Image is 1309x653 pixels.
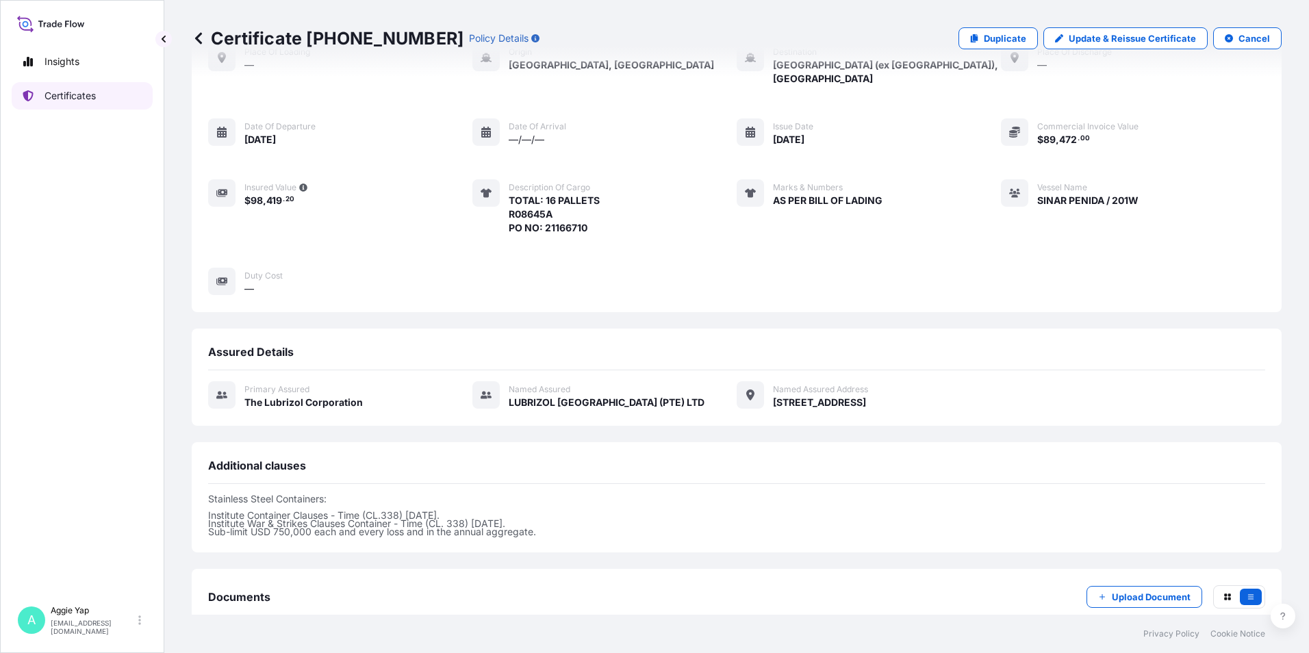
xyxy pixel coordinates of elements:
[509,384,570,395] span: Named Assured
[773,182,843,193] span: Marks & Numbers
[1037,194,1139,207] span: SINAR PENIDA / 201W
[1086,586,1202,608] button: Upload Document
[251,196,263,205] span: 98
[1037,135,1043,144] span: $
[1037,121,1139,132] span: Commercial Invoice Value
[773,121,813,132] span: Issue Date
[1069,31,1196,45] p: Update & Reissue Certificate
[192,27,463,49] p: Certificate [PHONE_NUMBER]
[509,194,600,235] span: TOTAL: 16 PALLETS R08645A PO NO: 21166710
[244,282,254,296] span: —
[12,82,153,110] a: Certificates
[51,619,136,635] p: [EMAIL_ADDRESS][DOMAIN_NAME]
[208,459,306,472] span: Additional clauses
[984,31,1026,45] p: Duplicate
[509,182,590,193] span: Description of cargo
[244,182,296,193] span: Insured Value
[773,133,804,146] span: [DATE]
[266,196,282,205] span: 419
[1080,136,1090,141] span: 00
[208,345,294,359] span: Assured Details
[509,133,544,146] span: —/—/—
[45,89,96,103] p: Certificates
[244,270,283,281] span: Duty Cost
[1043,135,1056,144] span: 89
[958,27,1038,49] a: Duplicate
[1037,182,1087,193] span: Vessel Name
[12,48,153,75] a: Insights
[285,197,294,202] span: 20
[1056,135,1059,144] span: ,
[469,31,529,45] p: Policy Details
[208,590,270,604] span: Documents
[773,384,868,395] span: Named Assured Address
[1213,27,1282,49] button: Cancel
[283,197,285,202] span: .
[244,133,276,146] span: [DATE]
[1112,590,1191,604] p: Upload Document
[1210,628,1265,639] a: Cookie Notice
[263,196,266,205] span: ,
[1238,31,1270,45] p: Cancel
[1043,27,1208,49] a: Update & Reissue Certificate
[51,605,136,616] p: Aggie Yap
[773,396,866,409] span: [STREET_ADDRESS]
[27,613,36,627] span: A
[45,55,79,68] p: Insights
[244,396,363,409] span: The Lubrizol Corporation
[1078,136,1080,141] span: .
[1143,628,1199,639] a: Privacy Policy
[244,384,309,395] span: Primary assured
[208,495,1265,536] p: Stainless Steel Containers: Institute Container Clauses - Time (CL.338) [DATE]. Institute War & S...
[1059,135,1077,144] span: 472
[244,121,316,132] span: Date of departure
[773,194,882,207] span: AS PER BILL OF LADING
[244,196,251,205] span: $
[509,121,566,132] span: Date of arrival
[509,396,704,409] span: LUBRIZOL [GEOGRAPHIC_DATA] (PTE) LTD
